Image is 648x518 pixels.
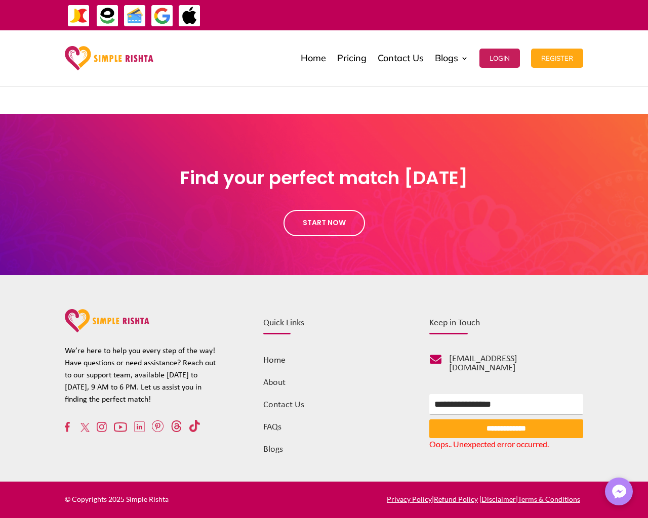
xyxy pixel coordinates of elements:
[402,6,423,24] strong: جاز کیش
[481,495,583,503] span: |
[434,495,478,503] a: Refund Policy
[65,347,216,404] span: We’re here to help you every step of the way! Have questions or need assistance? Reach out to our...
[609,482,629,502] img: Messenger
[263,319,401,333] h4: Quick Links
[387,495,432,503] a: Privacy Policy
[230,9,626,21] div: ایپ میں پیمنٹ صرف گوگل پے اور ایپل پے کے ذریعے ممکن ہے۔ ، یا کریڈٹ کارڈ کے ذریعے ویب سائٹ پر ہوگی۔
[180,165,468,191] span: Find your perfect match [DATE]
[518,495,580,503] a: Terms & Conditions
[263,378,286,387] a: About
[531,49,583,68] button: Register
[430,354,441,365] span: 
[263,400,304,410] a: Contact Us
[531,33,583,83] a: Register
[178,5,201,27] img: ApplePay-icon
[429,319,583,333] h4: Keep in Touch
[65,309,149,332] img: website-logo-pink-orange
[263,445,283,454] a: Blogs
[67,5,90,27] img: JazzCash-icon
[479,33,520,83] a: Login
[449,354,517,373] span: [EMAIL_ADDRESS][DOMAIN_NAME]
[263,422,281,432] a: FAQs
[481,495,516,503] a: Disclaimer
[124,5,146,27] img: Credit Cards
[435,33,468,83] a: Blogs
[378,33,424,83] a: Contact Us
[479,49,520,68] button: Login
[429,439,549,449] span: Oops.. Unexpected error occurred.
[377,6,399,24] strong: ایزی پیسہ
[338,494,583,504] p: | |
[337,33,367,83] a: Pricing
[301,33,326,83] a: Home
[65,495,169,503] span: © Copyrights 2025 Simple Rishta
[65,325,149,334] a: Simple rishta logo
[96,5,119,27] img: EasyPaisa-icon
[283,210,365,236] a: Start Now
[151,5,174,27] img: GooglePay-icon
[263,356,286,365] a: Home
